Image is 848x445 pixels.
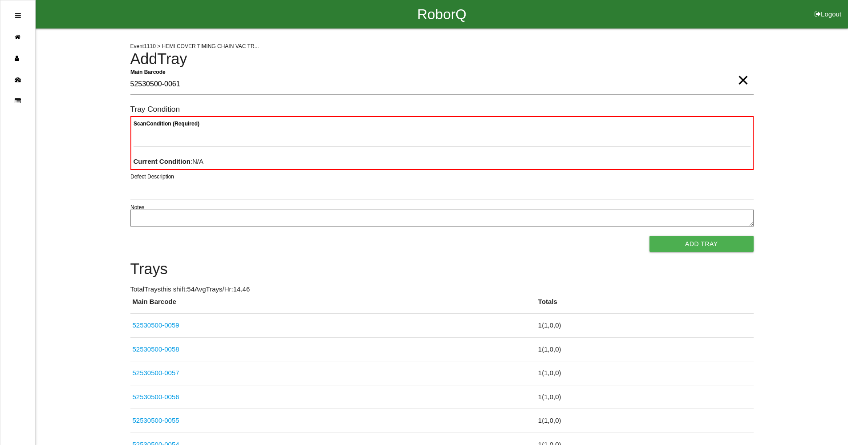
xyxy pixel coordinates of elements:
th: Totals [536,297,754,314]
b: Scan Condition (Required) [134,121,199,127]
td: 1 ( 1 , 0 , 0 ) [536,361,754,385]
span: Clear Input [737,62,749,80]
td: 1 ( 1 , 0 , 0 ) [536,314,754,338]
a: 52530500-0056 [133,393,179,400]
h4: Add Tray [130,51,754,68]
td: 1 ( 1 , 0 , 0 ) [536,409,754,433]
a: 52530500-0058 [133,345,179,353]
td: 1 ( 1 , 0 , 0 ) [536,337,754,361]
a: 52530500-0057 [133,369,179,376]
button: Add Tray [649,236,753,252]
span: : N/A [134,158,204,165]
div: Open [15,5,21,26]
b: Main Barcode [130,69,166,75]
label: Notes [130,203,144,211]
h6: Tray Condition [130,105,754,113]
p: Total Trays this shift: 54 Avg Trays /Hr: 14.46 [130,284,754,295]
b: Current Condition [134,158,191,165]
td: 1 ( 1 , 0 , 0 ) [536,385,754,409]
a: 52530500-0059 [133,321,179,329]
span: Event 1110 > HEMI COVER TIMING CHAIN VAC TR... [130,43,259,49]
label: Defect Description [130,173,174,181]
input: Required [130,74,754,95]
h4: Trays [130,261,754,278]
th: Main Barcode [130,297,536,314]
a: 52530500-0055 [133,417,179,424]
